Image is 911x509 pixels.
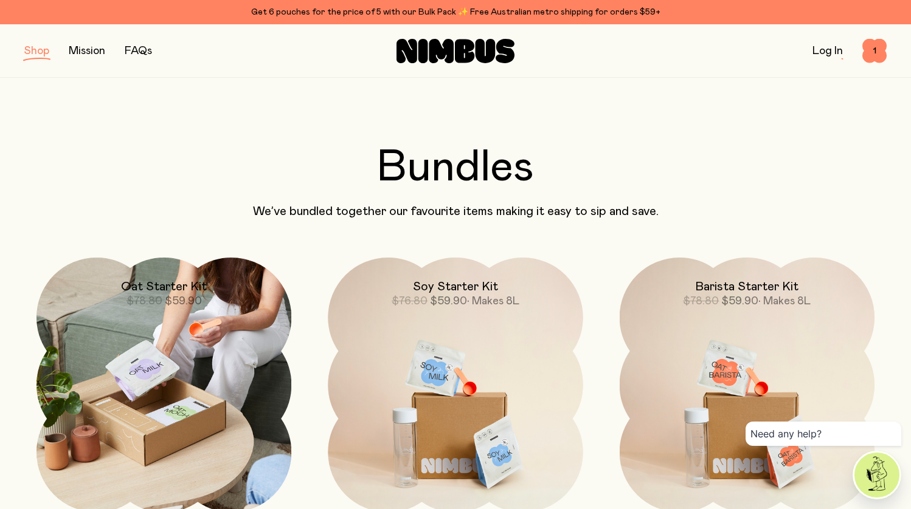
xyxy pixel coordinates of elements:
span: $76.80 [392,296,428,307]
a: FAQs [125,46,152,56]
a: Log In [812,46,843,56]
a: Mission [69,46,105,56]
h2: Oat Starter Kit [121,279,207,294]
span: $59.90 [165,296,202,307]
h2: Bundles [24,146,887,190]
span: $59.90 [721,296,758,307]
p: We’ve bundled together our favourite items making it easy to sip and save. [24,204,887,219]
button: 1 [862,39,887,63]
div: Need any help? [746,422,901,446]
span: $78.80 [683,296,719,307]
h2: Barista Starter Kit [695,279,798,294]
img: agent [854,453,899,497]
span: • Makes 8L [467,296,519,307]
div: Get 6 pouches for the price of 5 with our Bulk Pack ✨ Free Australian metro shipping for orders $59+ [24,5,887,19]
span: $78.80 [126,296,162,307]
span: • Makes 8L [758,296,811,307]
span: $59.90 [430,296,467,307]
h2: Soy Starter Kit [413,279,498,294]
